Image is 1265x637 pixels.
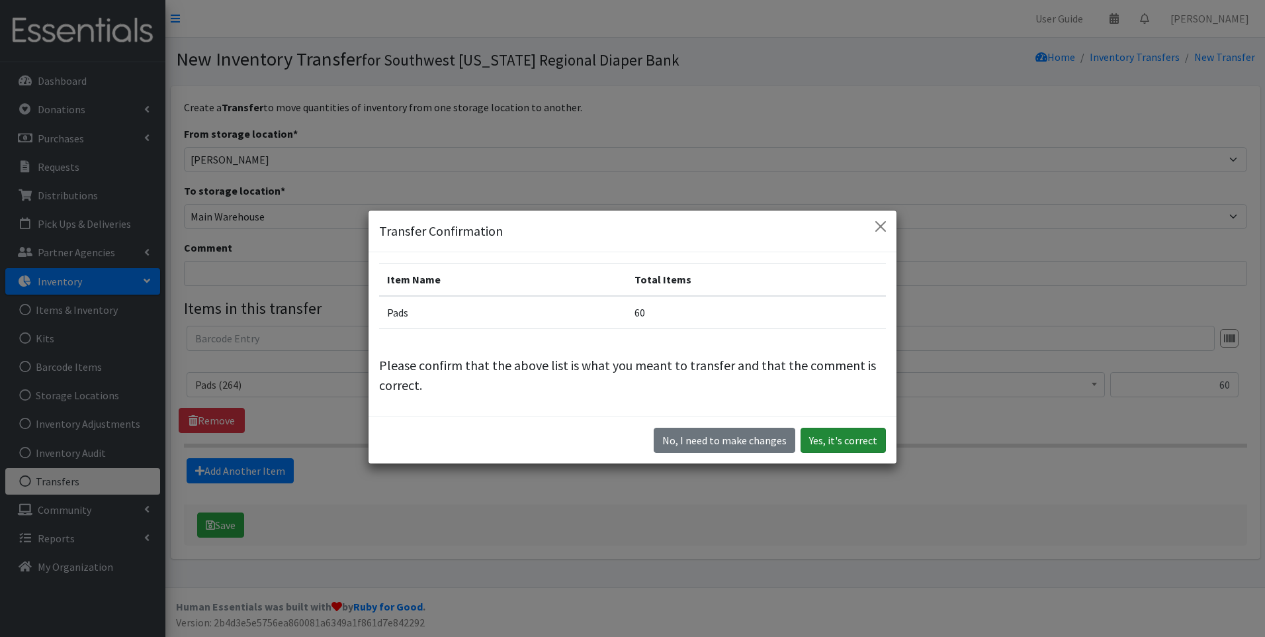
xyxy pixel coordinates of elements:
[627,264,886,297] th: Total Items
[379,356,886,395] p: Please confirm that the above list is what you meant to transfer and that the comment is correct.
[801,428,886,453] button: Yes, it's correct
[379,221,503,241] h5: Transfer Confirmation
[870,216,891,237] button: Close
[379,296,627,329] td: Pads
[379,264,627,297] th: Item Name
[627,296,886,329] td: 60
[654,428,795,453] button: No I need to make changes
